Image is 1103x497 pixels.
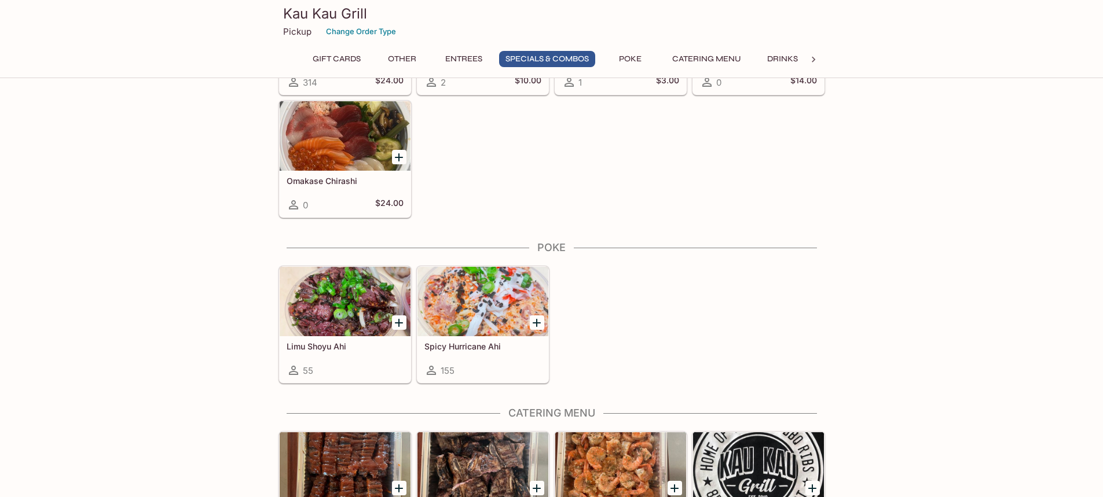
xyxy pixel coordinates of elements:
button: Change Order Type [321,23,401,41]
h5: Omakase Chirashi [287,176,404,186]
h5: $10.00 [515,75,541,89]
h4: Catering Menu [279,407,825,419]
button: Poke [604,51,657,67]
span: 0 [716,77,721,88]
button: Add Omakase Chirashi [392,150,406,164]
span: 0 [303,200,308,211]
a: Spicy Hurricane Ahi155 [417,266,549,383]
button: Drinks [757,51,809,67]
button: Add 1/2 Pan BBQ Ribs [392,481,406,495]
button: Add 1/2 Pan Pulehu Beef Short Ribs [530,481,544,495]
button: Other [376,51,428,67]
button: Add Limu Shoyu Ahi [392,315,406,330]
div: Limu Shoyu Ahi [280,267,411,336]
h4: Poke [279,241,825,254]
button: Gift Cards [306,51,367,67]
span: 314 [303,77,317,88]
button: Specials & Combos [499,51,595,67]
span: 1 [578,77,582,88]
p: Pickup [283,26,312,37]
h5: $3.00 [656,75,679,89]
h5: Limu Shoyu Ahi [287,341,404,351]
h5: Spicy Hurricane Ahi [424,341,541,351]
a: Omakase Chirashi0$24.00 [279,101,411,218]
h5: $14.00 [790,75,817,89]
div: Spicy Hurricane Ahi [417,267,548,336]
a: Limu Shoyu Ahi55 [279,266,411,383]
button: Entrees [438,51,490,67]
button: Add 1/2 Pan Teriyaki Chicken [805,481,820,495]
button: Catering Menu [666,51,747,67]
span: 55 [303,365,313,376]
div: Omakase Chirashi [280,101,411,171]
button: Add 1/2 Pan Garlic Shrimp [668,481,682,495]
span: 155 [441,365,455,376]
h5: $24.00 [375,198,404,212]
h5: $24.00 [375,75,404,89]
span: 2 [441,77,446,88]
button: Add Spicy Hurricane Ahi [530,315,544,330]
h3: Kau Kau Grill [283,5,820,23]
